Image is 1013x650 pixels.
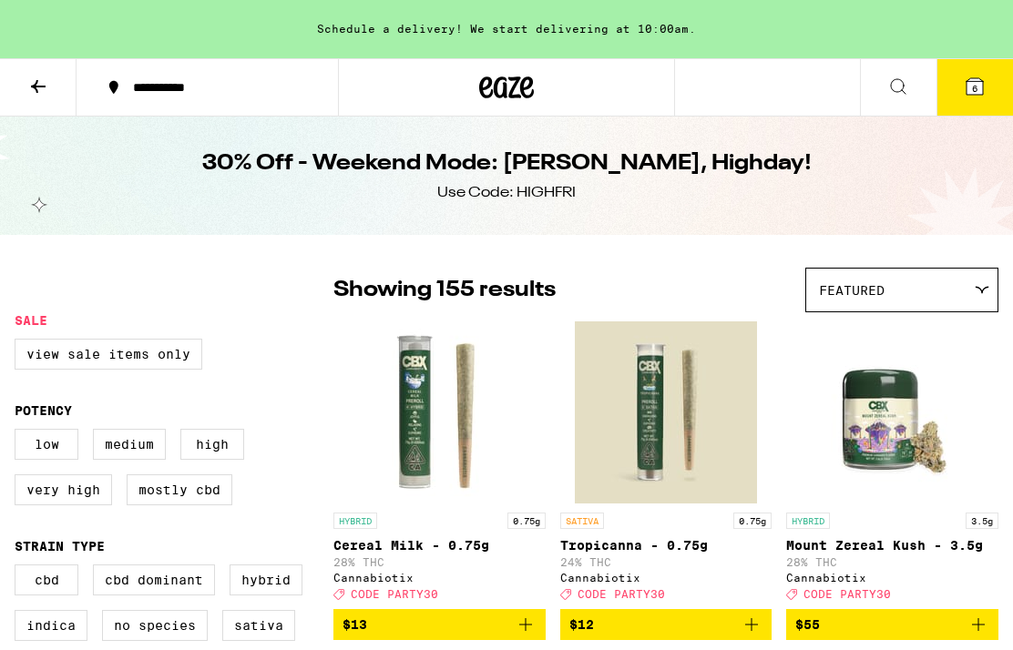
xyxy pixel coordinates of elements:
[786,556,998,568] p: 28% THC
[15,474,112,505] label: Very High
[786,609,998,640] button: Add to bag
[333,609,546,640] button: Add to bag
[560,609,773,640] button: Add to bag
[15,564,78,595] label: CBD
[351,588,438,600] span: CODE PARTY30
[733,513,772,529] p: 0.75g
[102,610,208,641] label: No Species
[786,513,830,529] p: HYBRID
[560,572,773,584] div: Cannabiotix
[15,429,78,460] label: Low
[15,403,72,418] legend: Potency
[819,283,885,298] span: Featured
[786,572,998,584] div: Cannabiotix
[348,321,530,503] img: Cannabiotix - Cereal Milk - 0.75g
[560,321,773,609] a: Open page for Tropicanna - 0.75g from Cannabiotix
[333,513,377,529] p: HYBRID
[802,321,984,503] img: Cannabiotix - Mount Zereal Kush - 3.5g
[15,610,87,641] label: Indica
[333,275,556,306] p: Showing 155 results
[560,556,773,568] p: 24% THC
[333,321,546,609] a: Open page for Cereal Milk - 0.75g from Cannabiotix
[93,564,215,595] label: CBD Dominant
[578,588,665,600] span: CODE PARTY30
[333,572,546,584] div: Cannabiotix
[222,610,295,641] label: Sativa
[333,556,546,568] p: 28% THC
[202,148,812,179] h1: 30% Off - Weekend Mode: [PERSON_NAME], Highday!
[15,539,105,554] legend: Strain Type
[15,313,47,328] legend: Sale
[972,83,977,94] span: 6
[437,183,576,203] div: Use Code: HIGHFRI
[127,474,232,505] label: Mostly CBD
[786,538,998,553] p: Mount Zereal Kush - 3.5g
[803,588,891,600] span: CODE PARTY30
[180,429,244,460] label: High
[507,513,546,529] p: 0.75g
[795,617,820,632] span: $55
[575,321,757,503] img: Cannabiotix - Tropicanna - 0.75g
[966,513,998,529] p: 3.5g
[93,429,166,460] label: Medium
[230,564,302,595] label: Hybrid
[786,321,998,609] a: Open page for Mount Zereal Kush - 3.5g from Cannabiotix
[333,538,546,553] p: Cereal Milk - 0.75g
[569,617,594,632] span: $12
[15,339,202,370] label: View Sale Items Only
[936,59,1013,116] button: 6
[560,513,604,529] p: SATIVA
[560,538,773,553] p: Tropicanna - 0.75g
[343,617,367,632] span: $13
